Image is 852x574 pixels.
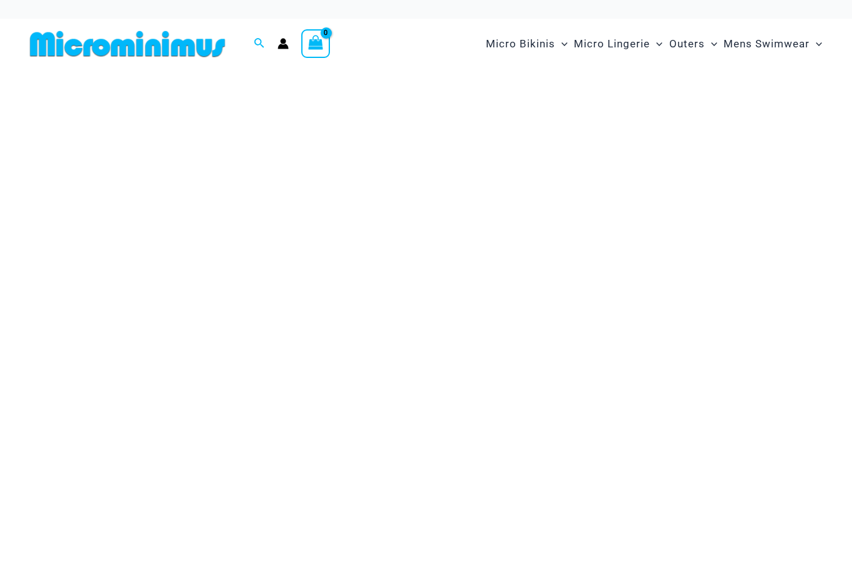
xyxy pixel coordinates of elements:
span: Menu Toggle [555,28,568,60]
a: Micro BikinisMenu ToggleMenu Toggle [483,25,571,63]
span: Micro Lingerie [574,28,650,60]
span: Micro Bikinis [486,28,555,60]
span: Mens Swimwear [724,28,810,60]
a: Mens SwimwearMenu ToggleMenu Toggle [720,25,825,63]
a: OutersMenu ToggleMenu Toggle [666,25,720,63]
nav: Site Navigation [481,23,827,65]
a: Search icon link [254,36,265,52]
a: Micro LingerieMenu ToggleMenu Toggle [571,25,666,63]
span: Menu Toggle [705,28,717,60]
a: Account icon link [278,38,289,49]
a: View Shopping Cart, empty [301,29,330,58]
span: Menu Toggle [810,28,822,60]
span: Menu Toggle [650,28,662,60]
img: MM SHOP LOGO FLAT [25,30,230,58]
span: Outers [669,28,705,60]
